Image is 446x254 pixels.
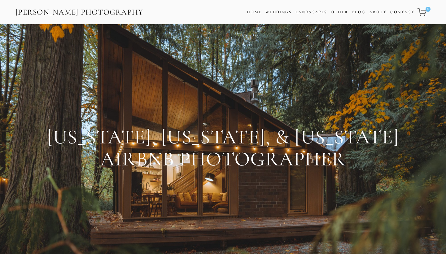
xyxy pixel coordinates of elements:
[352,8,365,17] a: Blog
[369,8,386,17] a: About
[15,5,144,19] a: [PERSON_NAME] Photography
[265,10,291,15] a: Weddings
[417,5,431,20] a: 0 items in cart
[390,8,414,17] a: Contact
[295,10,327,15] a: Landscapes
[247,8,261,17] a: Home
[15,126,431,170] h1: [US_STATE], [US_STATE], & [US_STATE] Airbnb Photographer
[331,10,348,15] a: Other
[426,7,431,12] span: 0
